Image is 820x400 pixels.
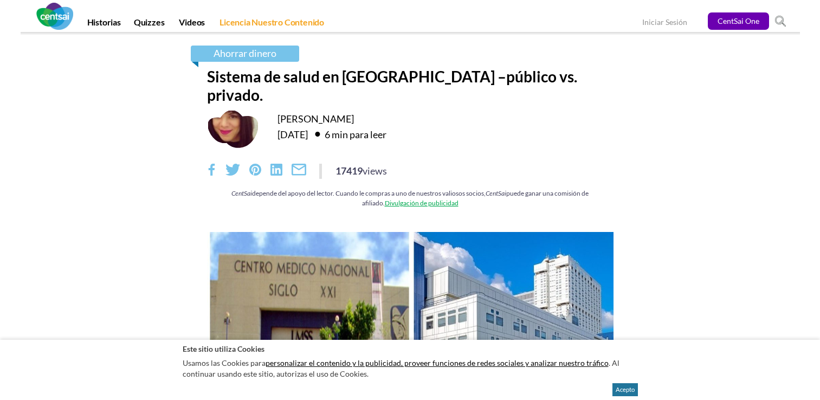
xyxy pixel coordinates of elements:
div: 17419 [335,164,387,178]
a: Quizzes [127,17,171,32]
em: CentSai [231,190,252,197]
a: Ahorrar dinero [191,46,299,62]
a: [PERSON_NAME] [277,113,354,125]
div: depende del apoyo del lector. Cuando le compras a uno de nuestros valiosos socios, puede ganar un... [207,189,614,208]
a: Iniciar Sesión [642,17,687,29]
time: [DATE] [277,128,308,140]
em: CentSai [486,190,506,197]
a: CentSai One [708,12,769,30]
span: views [363,165,387,177]
img: CentSai [36,3,73,30]
a: Historias [81,17,127,32]
h1: Sistema de salud en [GEOGRAPHIC_DATA] –público vs. privado. [207,67,614,104]
div: 6 min para leer [309,125,386,143]
button: Acepto [612,383,638,396]
h2: Este sitio utiliza Cookies [183,344,638,354]
a: Licencia Nuestro Contenido [213,17,331,32]
a: Divulgación de publicidad [385,199,459,207]
p: Usamos las Cookies para . Al continuar usando este sitio, autorizas el uso de Cookies. [183,355,638,382]
a: Videos [172,17,211,32]
img: Sistema de salud en México –público vs. privado. [207,232,614,381]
